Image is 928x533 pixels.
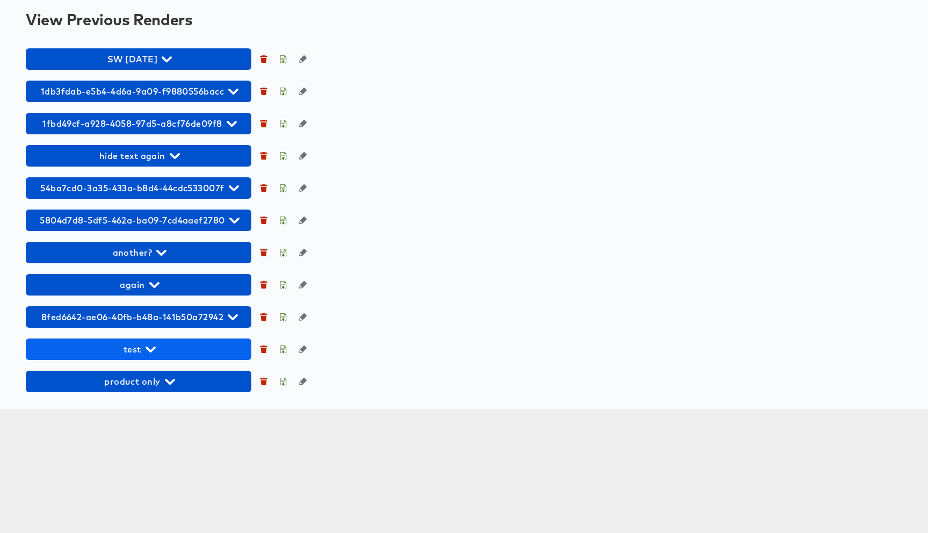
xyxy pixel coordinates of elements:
[26,338,251,360] button: test
[31,84,246,99] span: 1db3fdab-e5b4-4d6a-9a09-f9880556bacc
[31,148,246,163] span: hide text again
[26,177,251,199] button: 54ba7cd0-3a35-433a-b8d4-44cdc533007f
[31,52,246,67] span: SW [DATE]
[31,245,246,260] span: another?
[26,113,251,134] button: 1fbd49cf-a928-4058-97d5-a8cf76de09f8
[31,181,246,196] span: 54ba7cd0-3a35-433a-b8d4-44cdc533007f
[31,277,246,292] span: again
[31,213,246,228] span: 5804d7d8-5df5-462a-ba09-7cd4aaef2780
[26,145,251,167] button: hide text again
[26,210,251,231] button: 5804d7d8-5df5-462a-ba09-7cd4aaef2780
[31,309,246,325] span: 8fed6642-ae06-40fb-b48a-141b50a72942
[31,116,246,131] span: 1fbd49cf-a928-4058-97d5-a8cf76de09f8
[26,11,902,28] div: View Previous Renders
[26,274,251,296] button: again
[31,374,246,389] span: product only
[26,306,251,328] button: 8fed6642-ae06-40fb-b48a-141b50a72942
[26,371,251,392] button: product only
[26,242,251,263] button: another?
[26,81,251,102] button: 1db3fdab-e5b4-4d6a-9a09-f9880556bacc
[26,48,251,70] button: SW [DATE]
[31,342,246,357] span: test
